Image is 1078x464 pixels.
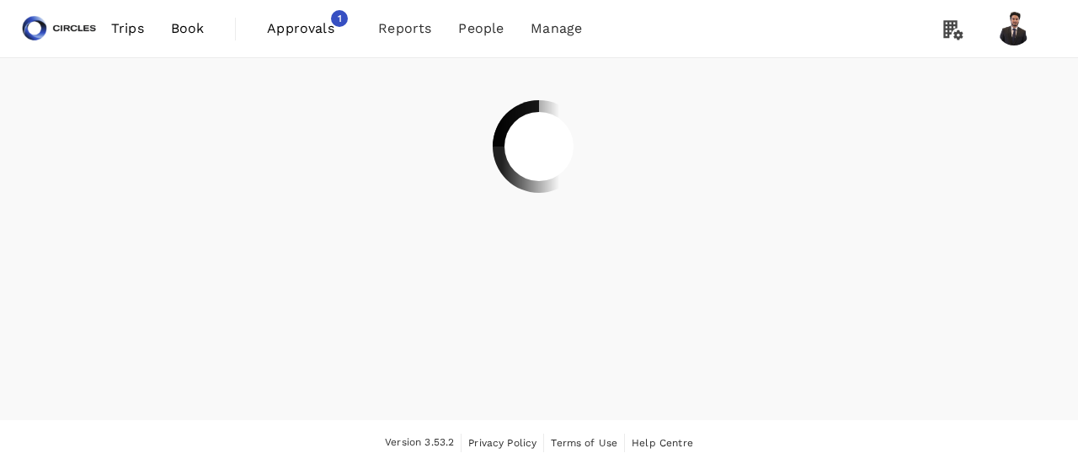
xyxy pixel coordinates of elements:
span: Book [171,19,205,39]
span: 1 [331,10,348,27]
span: Privacy Policy [468,437,536,449]
span: Version 3.53.2 [385,435,454,451]
span: Reports [378,19,431,39]
span: Help Centre [632,437,693,449]
img: Circles [20,10,98,47]
span: People [458,19,504,39]
span: Approvals [267,19,351,39]
img: Hassan Mujtaba [997,12,1031,45]
span: Manage [531,19,582,39]
span: Terms of Use [551,437,617,449]
span: Trips [111,19,144,39]
a: Help Centre [632,434,693,452]
a: Privacy Policy [468,434,536,452]
a: Terms of Use [551,434,617,452]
